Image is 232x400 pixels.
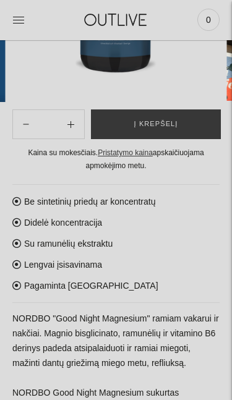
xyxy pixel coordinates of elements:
[39,116,58,134] input: Product quantity
[200,11,217,28] span: 0
[98,148,153,157] a: Pristatymo kaina
[58,109,84,139] button: Subtract product quantity
[12,147,220,172] div: Kaina su mokesčiais. apskaičiuojama apmokėjimo metu.
[197,6,220,33] a: 0
[134,118,178,130] span: Į krepšelį
[70,7,163,32] img: OUTLIVE
[91,109,221,139] button: Į krepšelį
[13,109,39,139] button: Add product quantity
